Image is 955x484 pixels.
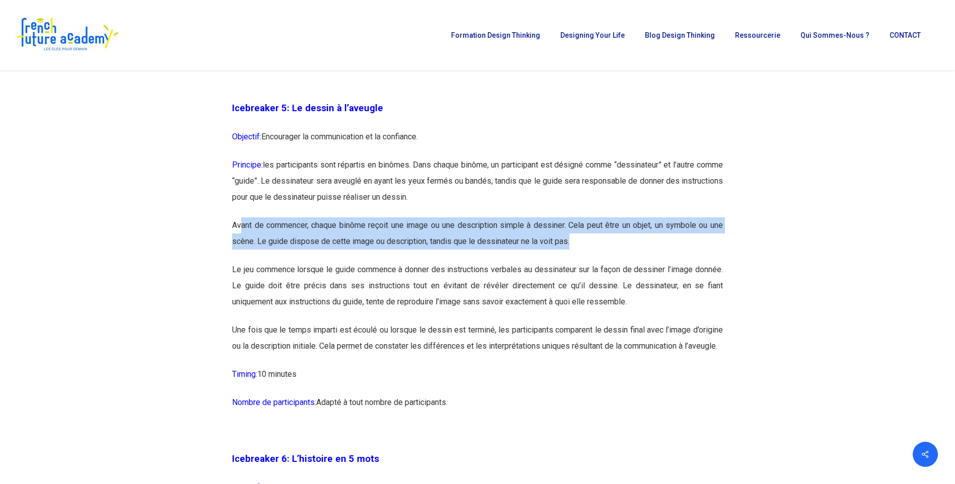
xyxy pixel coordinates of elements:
[232,397,316,407] span: Nombre de participants:
[232,132,261,141] span: Objectif:
[730,32,785,39] a: Ressourcerie
[232,453,379,464] span: Icebreaker 6: L’histoire en 5 mots
[232,217,723,262] p: Avant de commencer, chaque binôme reçoit une image ou une description simple à dessiner. Cela peu...
[645,31,715,39] span: Blog Design Thinking
[555,32,630,39] a: Designing Your Life
[232,394,723,423] p: Adapté à tout nombre de participants.
[232,160,263,170] span: Principe:
[232,157,723,217] p: les participants sont répartis en binômes. Dans chaque binôme, un participant est désigné comme “...
[446,32,545,39] a: Formation Design Thinking
[640,32,720,39] a: Blog Design Thinking
[232,103,383,114] span: Icebreaker 5: Le dessin à l’aveugle
[890,31,921,39] span: CONTACT
[800,31,869,39] span: Qui sommes-nous ?
[14,15,120,55] img: French Future Academy
[232,322,723,366] p: Une fois que le temps imparti est écoulé ou lorsque le dessin est terminé, les participants compa...
[735,31,780,39] span: Ressourcerie
[451,31,540,39] span: Formation Design Thinking
[885,32,926,39] a: CONTACT
[232,262,723,322] p: Le jeu commence lorsque le guide commence à donner des instructions verbales au dessinateur sur l...
[232,129,723,157] p: Encourager la communication et la confiance.
[795,32,874,39] a: Qui sommes-nous ?
[560,31,625,39] span: Designing Your Life
[232,366,723,394] p: 10 minutes
[232,369,257,379] span: Timing:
